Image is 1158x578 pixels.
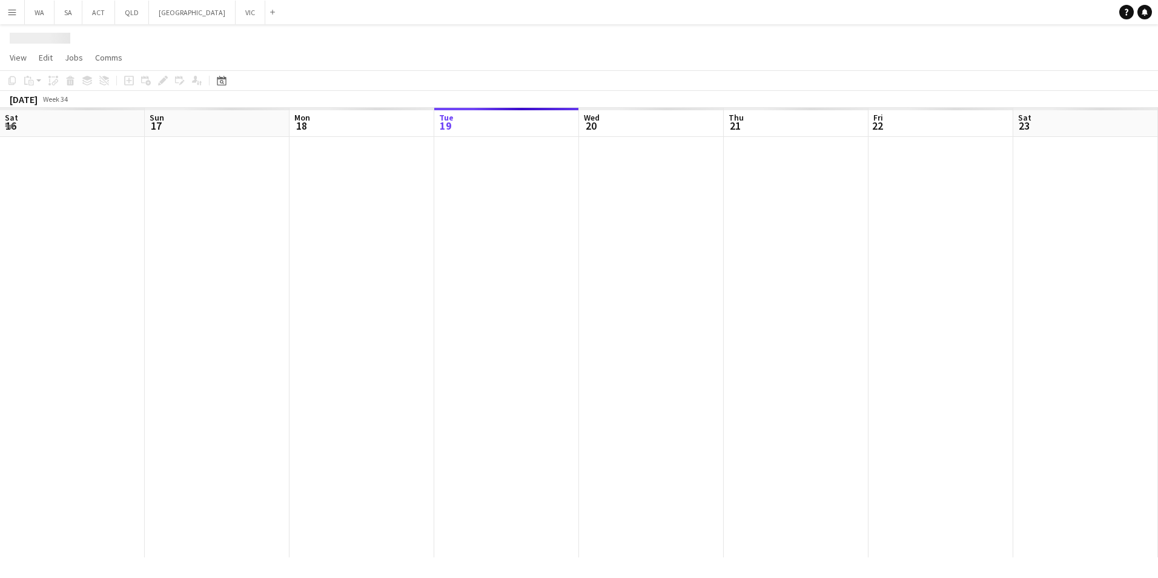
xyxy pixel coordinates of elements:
button: QLD [115,1,149,24]
span: Tue [439,112,454,123]
span: Thu [729,112,744,123]
span: 16 [3,119,18,133]
span: Sun [150,112,164,123]
span: Edit [39,52,53,63]
span: View [10,52,27,63]
span: 23 [1016,119,1031,133]
span: Week 34 [40,95,70,104]
span: 19 [437,119,454,133]
button: WA [25,1,55,24]
span: Comms [95,52,122,63]
span: 17 [148,119,164,133]
button: VIC [236,1,265,24]
button: ACT [82,1,115,24]
span: 21 [727,119,744,133]
span: 22 [872,119,883,133]
button: SA [55,1,82,24]
span: Mon [294,112,310,123]
a: Jobs [60,50,88,65]
span: Fri [873,112,883,123]
a: Comms [90,50,127,65]
a: Edit [34,50,58,65]
span: Sat [1018,112,1031,123]
span: Sat [5,112,18,123]
span: 20 [582,119,600,133]
div: [DATE] [10,93,38,105]
button: [GEOGRAPHIC_DATA] [149,1,236,24]
span: 18 [293,119,310,133]
a: View [5,50,31,65]
span: Jobs [65,52,83,63]
span: Wed [584,112,600,123]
